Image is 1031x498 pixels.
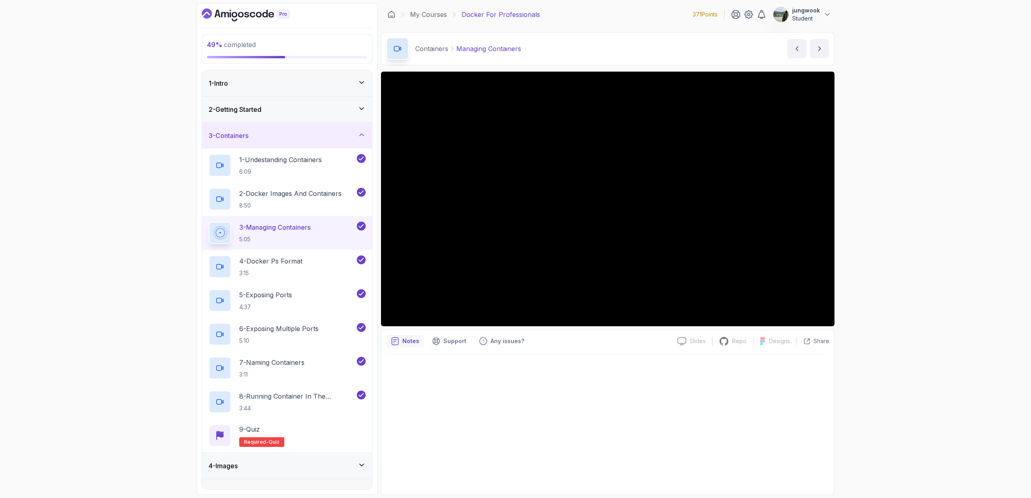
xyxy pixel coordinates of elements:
iframe: chat widget [981,448,1031,486]
h3: 5 - Docker Architecture [209,487,277,497]
button: 3-Managing Containers5:05 [209,222,366,244]
p: Containers [415,44,448,54]
button: 2-Getting Started [202,97,372,122]
button: Support button [427,335,471,348]
p: jungwook [792,6,820,14]
h3: 4 - Images [209,461,238,471]
p: 6 - Exposing Multiple Ports [239,324,319,333]
button: 7-Naming Containers3:11 [209,357,366,379]
button: 1-Intro [202,70,372,96]
p: 7 - Naming Containers [239,358,304,367]
button: 1-Undestanding Containers6:09 [209,154,366,177]
p: 2 - Docker Images And Containers [239,189,342,198]
button: 2-Docker Images And Containers8:50 [209,188,366,210]
a: Dashboard [202,8,308,21]
p: 1 - Undestanding Containers [239,155,322,165]
p: 3:15 [239,269,302,277]
p: Any issues? [491,337,524,345]
span: Required- [244,439,269,445]
p: 4:37 [239,303,292,311]
img: user profile image [773,7,789,22]
button: Share [797,337,829,345]
span: completed [207,41,256,49]
p: Docker For Professionals [462,10,540,19]
p: 3:44 [239,404,355,412]
span: quiz [269,439,279,445]
iframe: 3 - Managing Containers [381,72,834,326]
p: 3 - Managing Containers [239,222,311,232]
p: 4 - Docker Ps Format [239,256,302,266]
button: 6-Exposing Multiple Ports5:10 [209,323,366,346]
p: Student [792,14,820,23]
h3: 3 - Containers [209,131,248,140]
h3: 2 - Getting Started [209,105,261,114]
button: 4-Images [202,453,372,479]
p: 9 - Quiz [239,424,260,434]
p: Notes [402,337,419,345]
p: Slides [689,337,706,345]
p: Designs [769,337,790,345]
button: Feedback button [474,335,529,348]
button: previous content [787,39,807,58]
button: 4-Docker Ps Format3:15 [209,255,366,278]
p: 5:05 [239,235,311,243]
button: 8-Running Container In The Background3:44 [209,391,366,413]
p: 5:10 [239,337,319,345]
button: user profile imagejungwookStudent [773,6,831,23]
p: Share [814,337,829,345]
p: Repo [732,337,747,345]
h3: 1 - Intro [209,78,228,88]
a: My Courses [410,10,447,19]
button: 5-Exposing Ports4:37 [209,289,366,312]
p: 371 Points [693,10,718,19]
button: notes button [386,335,424,348]
p: 8 - Running Container In The Background [239,391,355,401]
span: 49 % [207,41,222,49]
a: Dashboard [387,10,395,19]
button: 3-Containers [202,123,372,148]
p: 6:09 [239,168,322,176]
p: 3:11 [239,370,304,379]
button: next content [810,39,829,58]
p: Support [443,337,466,345]
p: 5 - Exposing Ports [239,290,292,300]
p: 8:50 [239,202,342,210]
p: Managing Containers [456,44,521,54]
button: 9-QuizRequired-quiz [209,424,366,447]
